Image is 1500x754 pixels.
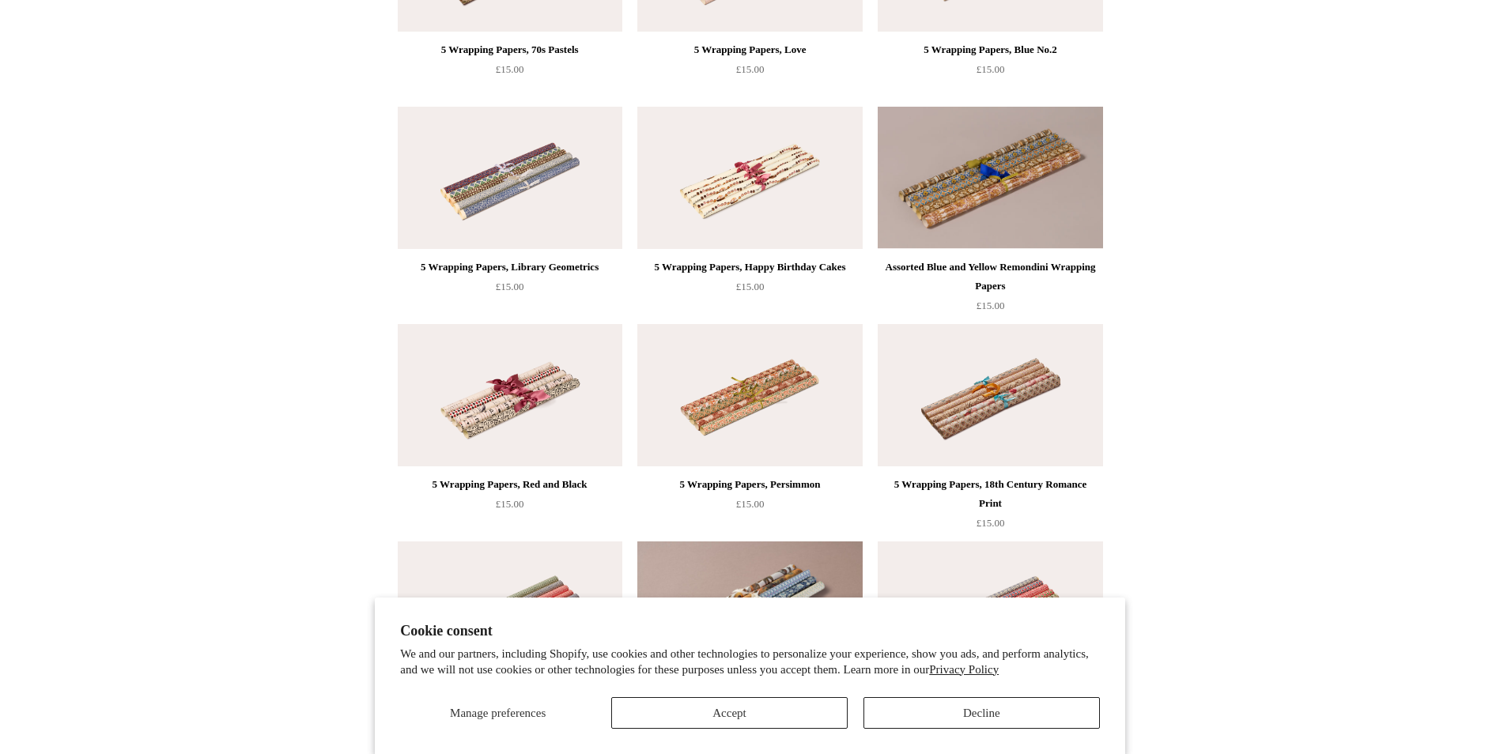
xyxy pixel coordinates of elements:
[400,647,1100,677] p: We and our partners, including Shopify, use cookies and other technologies to personalize your ex...
[977,300,1005,311] span: £15.00
[637,324,862,466] img: 5 Wrapping Papers, Persimmon
[398,475,622,540] a: 5 Wrapping Papers, Red and Black £15.00
[878,107,1102,249] a: Assorted Blue and Yellow Remondini Wrapping Papers Assorted Blue and Yellow Remondini Wrapping Pa...
[637,107,862,249] img: 5 Wrapping Papers, Happy Birthday Cakes
[882,40,1098,59] div: 5 Wrapping Papers, Blue No.2
[450,707,546,719] span: Manage preferences
[641,40,858,59] div: 5 Wrapping Papers, Love
[637,541,862,684] a: Assorted Blue Wrapping Papers Assorted Blue Wrapping Papers
[878,40,1102,105] a: 5 Wrapping Papers, Blue No.2 £15.00
[398,107,622,249] img: 5 Wrapping Papers, Library Geometrics
[398,541,622,684] img: 5 Wrapping Papers, Geometric No.1
[637,541,862,684] img: Assorted Blue Wrapping Papers
[878,107,1102,249] img: Assorted Blue and Yellow Remondini Wrapping Papers
[878,324,1102,466] img: 5 Wrapping Papers, 18th Century Romance Print
[736,281,765,292] span: £15.00
[637,107,862,249] a: 5 Wrapping Papers, Happy Birthday Cakes 5 Wrapping Papers, Happy Birthday Cakes
[878,258,1102,322] a: Assorted Blue and Yellow Remondini Wrapping Papers £15.00
[398,107,622,249] a: 5 Wrapping Papers, Library Geometrics 5 Wrapping Papers, Library Geometrics
[496,281,524,292] span: £15.00
[611,697,848,729] button: Accept
[977,517,1005,529] span: £15.00
[402,258,618,277] div: 5 Wrapping Papers, Library Geometrics
[398,40,622,105] a: 5 Wrapping Papers, 70s Pastels £15.00
[878,324,1102,466] a: 5 Wrapping Papers, 18th Century Romance Print 5 Wrapping Papers, 18th Century Romance Print
[398,258,622,322] a: 5 Wrapping Papers, Library Geometrics £15.00
[929,663,999,676] a: Privacy Policy
[398,324,622,466] a: 5 Wrapping Papers, Red and Black 5 Wrapping Papers, Red and Black
[637,258,862,322] a: 5 Wrapping Papers, Happy Birthday Cakes £15.00
[398,541,622,684] a: 5 Wrapping Papers, Geometric No.1 5 Wrapping Papers, Geometric No.1
[637,324,862,466] a: 5 Wrapping Papers, Persimmon 5 Wrapping Papers, Persimmon
[878,475,1102,540] a: 5 Wrapping Papers, 18th Century Romance Print £15.00
[882,475,1098,513] div: 5 Wrapping Papers, 18th Century Romance Print
[736,63,765,75] span: £15.00
[400,697,595,729] button: Manage preferences
[878,541,1102,684] img: 5 Wrapping Papers, Geometric No.2
[878,541,1102,684] a: 5 Wrapping Papers, Geometric No.2 5 Wrapping Papers, Geometric No.2
[400,623,1100,639] h2: Cookie consent
[736,498,765,510] span: £15.00
[637,475,862,540] a: 5 Wrapping Papers, Persimmon £15.00
[637,40,862,105] a: 5 Wrapping Papers, Love £15.00
[641,475,858,494] div: 5 Wrapping Papers, Persimmon
[402,40,618,59] div: 5 Wrapping Papers, 70s Pastels
[977,63,1005,75] span: £15.00
[398,324,622,466] img: 5 Wrapping Papers, Red and Black
[641,258,858,277] div: 5 Wrapping Papers, Happy Birthday Cakes
[863,697,1100,729] button: Decline
[496,63,524,75] span: £15.00
[882,258,1098,296] div: Assorted Blue and Yellow Remondini Wrapping Papers
[496,498,524,510] span: £15.00
[402,475,618,494] div: 5 Wrapping Papers, Red and Black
